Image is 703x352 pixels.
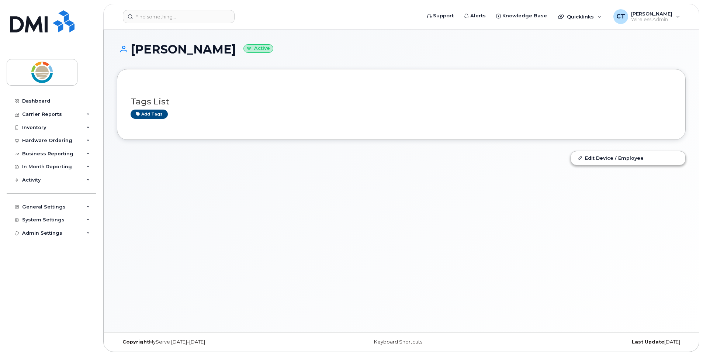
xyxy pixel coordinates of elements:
a: Add tags [131,110,168,119]
small: Active [243,44,273,53]
div: MyServe [DATE]–[DATE] [117,339,307,345]
h3: Tags List [131,97,672,106]
h1: [PERSON_NAME] [117,43,686,56]
strong: Copyright [122,339,149,345]
strong: Last Update [632,339,664,345]
a: Keyboard Shortcuts [374,339,422,345]
div: [DATE] [496,339,686,345]
a: Edit Device / Employee [571,151,685,165]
